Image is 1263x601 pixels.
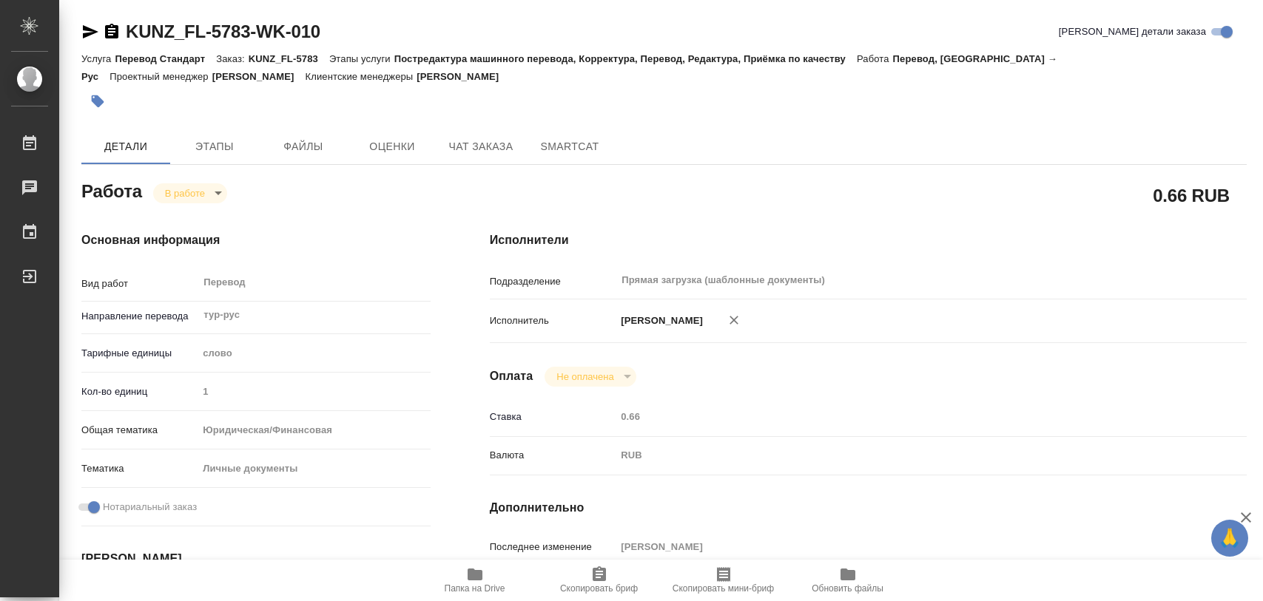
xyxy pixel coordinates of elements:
button: Скопировать мини-бриф [661,560,786,601]
span: Оценки [357,137,428,156]
button: Не оплачена [552,370,618,383]
span: [PERSON_NAME] детали заказа [1059,24,1206,39]
p: Последнее изменение [490,540,616,554]
p: Подразделение [490,274,616,289]
p: Услуга [81,53,115,64]
p: Кол-во единиц [81,384,198,399]
h4: Основная информация [81,231,431,249]
span: Детали [90,137,161,156]
span: Нотариальный заказ [103,500,197,515]
button: Скопировать бриф [537,560,661,601]
div: Личные документы [198,456,430,481]
p: [PERSON_NAME] [417,71,510,82]
div: слово [198,341,430,366]
p: Вид работ [81,276,198,291]
button: Папка на Drive [413,560,537,601]
p: [PERSON_NAME] [212,71,306,82]
p: Тематика [81,461,198,476]
div: В работе [153,183,227,203]
h4: Оплата [490,367,533,385]
span: Этапы [179,137,250,156]
p: Валюта [490,448,616,463]
a: KUNZ_FL-5783-WK-010 [126,21,320,41]
h4: Дополнительно [490,499,1247,517]
h4: Исполнители [490,231,1247,249]
div: В работе [545,367,636,387]
p: KUNZ_FL-5783 [249,53,329,64]
p: Направление перевода [81,309,198,324]
p: Этапы услуги [329,53,394,64]
p: Ставка [490,410,616,424]
button: Удалить исполнителя [718,304,750,336]
p: Перевод Стандарт [115,53,216,64]
span: Обновить файлы [812,583,883,594]
span: Скопировать бриф [560,583,638,594]
h2: Работа [81,177,142,203]
div: Юридическая/Финансовая [198,418,430,443]
h4: [PERSON_NAME] [81,550,431,568]
button: Обновить файлы [786,560,910,601]
p: Работа [857,53,893,64]
p: [PERSON_NAME] [616,313,703,328]
p: Постредактура машинного перевода, Корректура, Перевод, Редактура, Приёмка по качеству [394,53,857,64]
p: Проектный менеджер [110,71,212,82]
button: Скопировать ссылку для ЯМессенджера [81,23,99,41]
h2: 0.66 RUB [1153,183,1230,208]
p: Клиентские менеджеры [306,71,417,82]
span: 🙏 [1217,523,1242,554]
p: Заказ: [216,53,248,64]
button: В работе [161,187,209,200]
button: Скопировать ссылку [103,23,121,41]
p: Тарифные единицы [81,346,198,361]
button: Добавить тэг [81,85,114,118]
input: Пустое поле [616,406,1183,427]
div: RUB [616,443,1183,468]
span: Папка на Drive [445,583,505,594]
span: Чат заказа [445,137,516,156]
p: Исполнитель [490,313,616,328]
button: 🙏 [1211,520,1248,557]
input: Пустое поле [198,381,430,402]
input: Пустое поле [616,536,1183,557]
p: Общая тематика [81,423,198,438]
span: Файлы [268,137,339,156]
span: SmartCat [534,137,605,156]
span: Скопировать мини-бриф [673,583,774,594]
